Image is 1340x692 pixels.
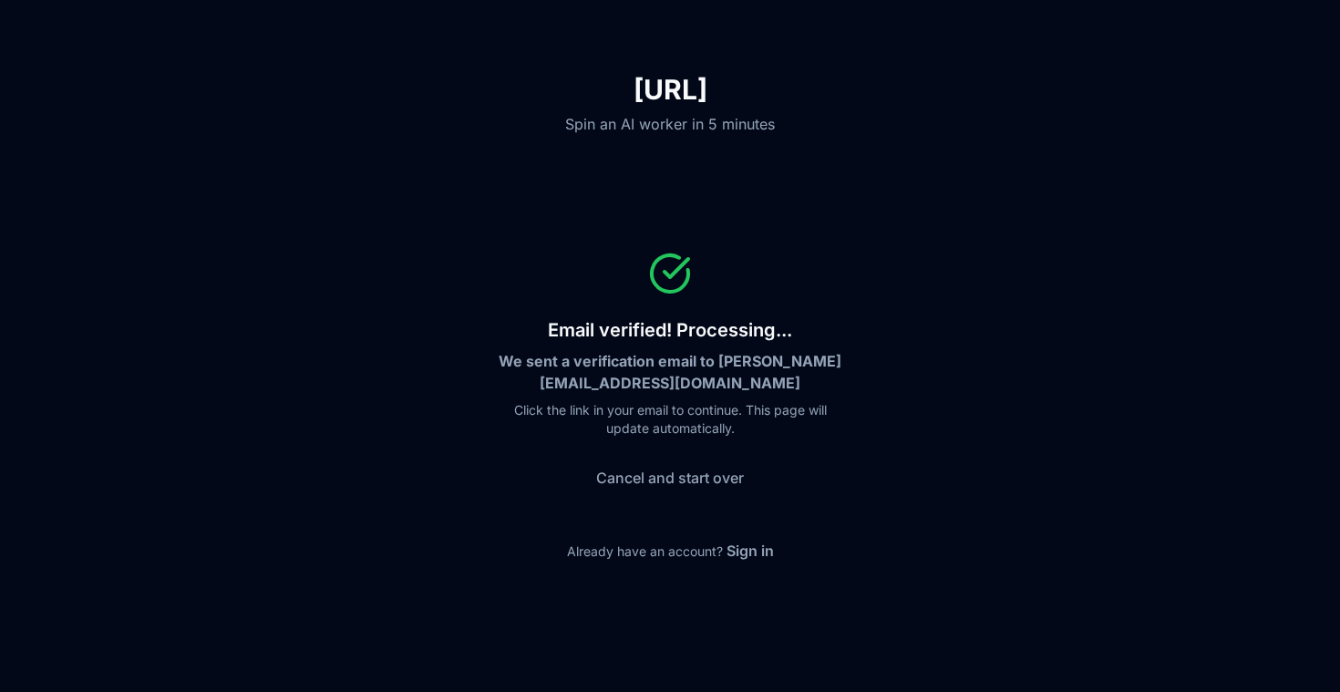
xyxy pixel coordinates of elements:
[466,113,874,135] p: Spin an AI worker in 5 minutes
[499,352,841,392] strong: We sent a verification email to [PERSON_NAME][EMAIL_ADDRESS][DOMAIN_NAME]
[727,540,774,562] button: Sign in
[567,540,774,562] div: Already have an account?
[495,317,845,343] h2: Email verified! Processing...
[466,73,874,106] h1: [URL]
[574,460,766,496] button: Cancel and start over
[495,401,845,438] p: Click the link in your email to continue. This page will update automatically.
